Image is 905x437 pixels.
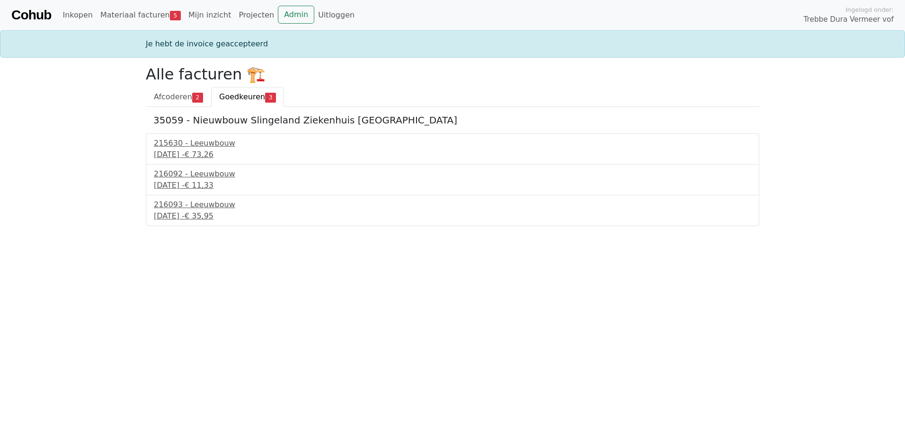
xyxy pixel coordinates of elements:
[185,211,213,220] span: € 35,95
[185,181,213,190] span: € 11,33
[185,150,213,159] span: € 73,26
[845,5,894,14] span: Ingelogd onder:
[278,6,314,24] a: Admin
[265,93,276,102] span: 3
[153,114,752,126] h5: 35059 - Nieuwbouw Slingeland Ziekenhuis [GEOGRAPHIC_DATA]
[211,87,284,107] a: Goedkeuren3
[97,6,185,25] a: Materiaal facturen5
[154,180,751,191] div: [DATE] -
[154,138,751,149] div: 215630 - Leeuwbouw
[154,149,751,160] div: [DATE] -
[235,6,278,25] a: Projecten
[154,168,751,191] a: 216092 - Leeuwbouw[DATE] -€ 11,33
[154,199,751,210] div: 216093 - Leeuwbouw
[146,87,211,107] a: Afcoderen2
[11,4,51,26] a: Cohub
[59,6,96,25] a: Inkopen
[192,93,203,102] span: 2
[146,65,759,83] h2: Alle facturen 🏗️
[140,38,765,50] div: Je hebt de invoice geaccepteerd
[185,6,235,25] a: Mijn inzicht
[804,14,894,25] span: Trebbe Dura Vermeer vof
[314,6,358,25] a: Uitloggen
[154,168,751,180] div: 216092 - Leeuwbouw
[154,138,751,160] a: 215630 - Leeuwbouw[DATE] -€ 73,26
[154,199,751,222] a: 216093 - Leeuwbouw[DATE] -€ 35,95
[154,92,192,101] span: Afcoderen
[154,210,751,222] div: [DATE] -
[170,11,181,20] span: 5
[219,92,265,101] span: Goedkeuren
